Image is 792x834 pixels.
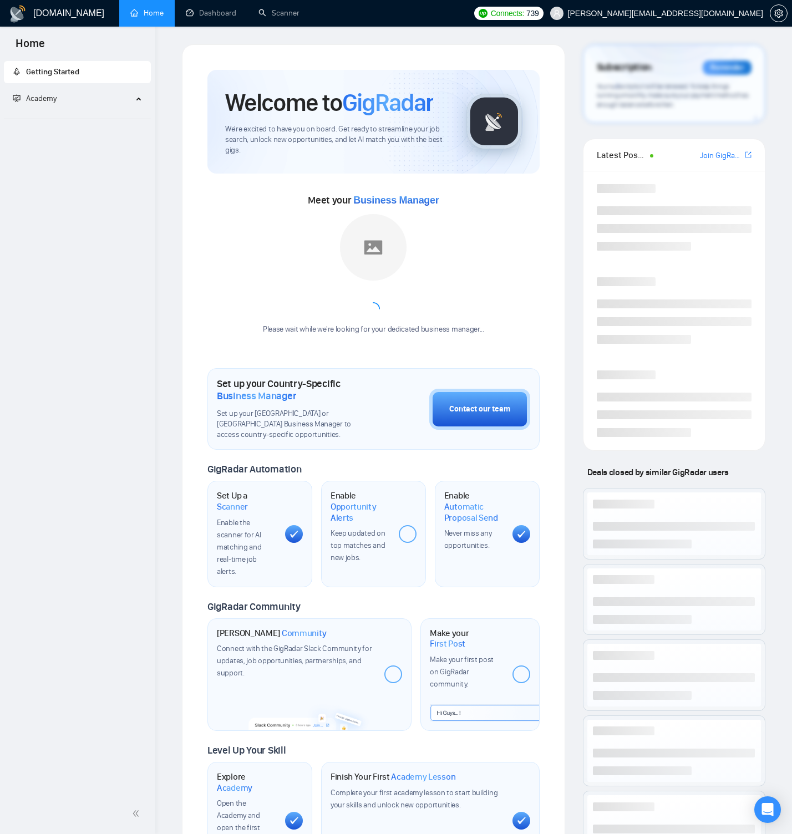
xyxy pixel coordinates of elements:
h1: Enable [331,490,390,523]
span: Set up your [GEOGRAPHIC_DATA] or [GEOGRAPHIC_DATA] Business Manager to access country-specific op... [217,409,374,440]
div: Open Intercom Messenger [754,796,781,823]
h1: Make your [430,628,503,649]
span: Connect with the GigRadar Slack Community for updates, job opportunities, partnerships, and support. [217,644,372,678]
li: Getting Started [4,61,151,83]
span: Make your first post on GigRadar community. [430,655,494,689]
button: setting [770,4,788,22]
h1: Welcome to [225,88,433,118]
span: Academy [217,782,252,794]
span: Home [7,35,54,59]
span: Academy Lesson [391,771,455,782]
span: rocket [13,68,21,75]
a: homeHome [130,8,164,18]
span: Never miss any opportunities. [444,528,492,550]
a: setting [770,9,788,18]
span: Connects: [491,7,524,19]
a: Join GigRadar Slack Community [700,150,743,162]
span: Automatic Proposal Send [444,501,504,523]
span: Opportunity Alerts [331,501,390,523]
img: slackcommunity-bg.png [248,701,370,730]
span: Keep updated on top matches and new jobs. [331,528,385,562]
span: Enable the scanner for AI matching and real-time job alerts. [217,518,261,576]
img: gigradar-logo.png [466,94,522,149]
span: Your subscription will be renewed. To keep things running smoothly, make sure your payment method... [597,82,749,109]
img: logo [9,5,27,23]
span: First Post [430,638,465,649]
span: Complete your first academy lesson to start building your skills and unlock new opportunities. [331,788,497,810]
span: 739 [526,7,539,19]
span: Getting Started [26,67,79,77]
span: loading [365,301,382,317]
span: Latest Posts from the GigRadar Community [597,148,647,162]
span: export [745,150,752,159]
span: Academy [26,94,57,103]
span: GigRadar Community [207,601,301,613]
span: Scanner [217,501,248,512]
span: GigRadar [342,88,433,118]
img: placeholder.png [340,214,407,281]
span: Academy [13,94,57,103]
h1: Explore [217,771,276,793]
span: Level Up Your Skill [207,744,286,756]
h1: Set Up a [217,490,276,512]
span: Meet your [308,194,439,206]
div: Contact our team [449,403,510,415]
h1: [PERSON_NAME] [217,628,327,639]
span: Community [282,628,327,639]
div: Please wait while we're looking for your dedicated business manager... [256,324,491,335]
div: Reminder [703,60,752,75]
span: Business Manager [217,390,296,402]
button: Contact our team [429,389,530,430]
li: Academy Homepage [4,114,151,121]
span: setting [770,9,787,18]
a: dashboardDashboard [186,8,236,18]
span: double-left [132,808,143,819]
span: Business Manager [353,195,439,206]
h1: Finish Your First [331,771,455,782]
span: fund-projection-screen [13,94,21,102]
a: searchScanner [258,8,299,18]
span: We're excited to have you on board. Get ready to streamline your job search, unlock new opportuni... [225,124,449,156]
span: GigRadar Automation [207,463,301,475]
span: Subscription [597,58,652,77]
h1: Enable [444,490,504,523]
img: upwork-logo.png [479,9,488,18]
span: Deals closed by similar GigRadar users [583,462,733,482]
h1: Set up your Country-Specific [217,378,374,402]
a: export [745,150,752,160]
span: user [553,9,561,17]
